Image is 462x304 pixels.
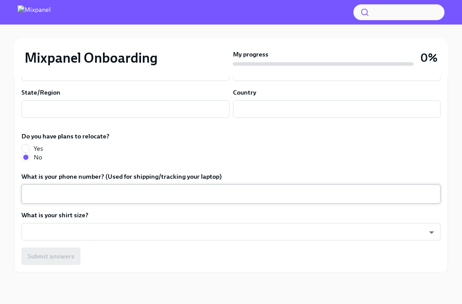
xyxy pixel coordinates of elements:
strong: My progress [233,50,268,59]
div: ​ [21,223,441,240]
h3: 0% [420,50,437,66]
h2: Mixpanel Onboarding [25,49,158,67]
span: Yes [34,144,43,153]
label: What is your phone number? (Used for shipping/tracking your laptop) [21,172,441,181]
label: What is your shirt size? [21,211,441,219]
label: Country [233,88,256,97]
img: Mixpanel [18,5,51,19]
label: State/Region [21,88,60,97]
label: Do you have plans to relocate? [21,132,109,141]
span: No [34,153,42,162]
